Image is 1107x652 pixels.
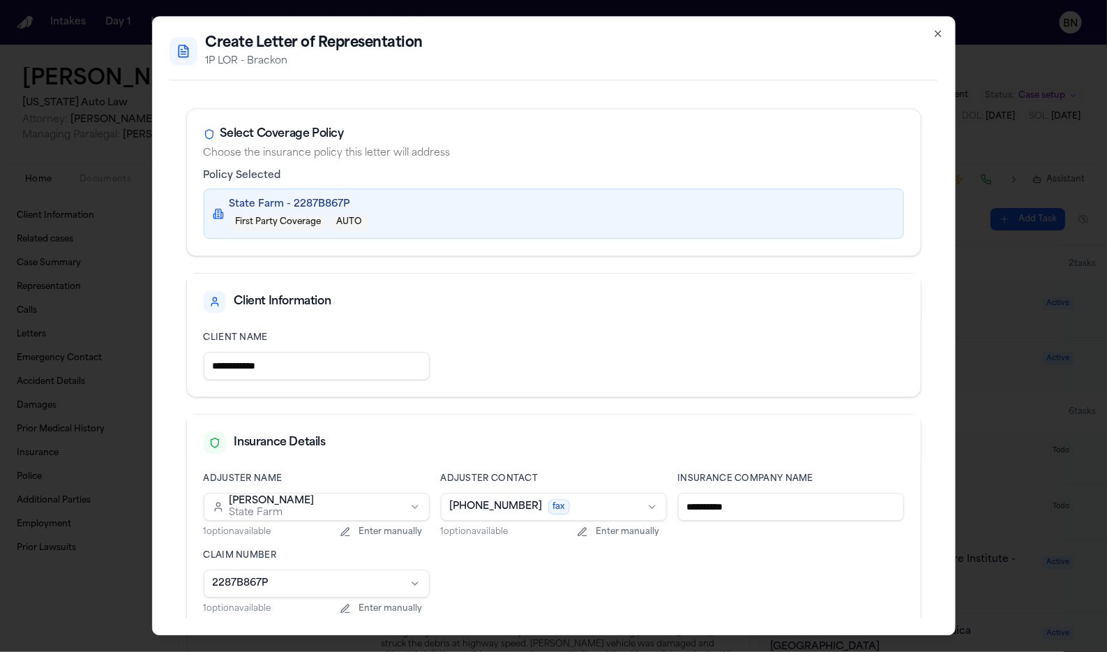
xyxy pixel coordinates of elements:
p: 1P LOR - Brackon [206,54,423,68]
div: Insurance Details [234,434,904,451]
button: Enter manually [570,525,667,539]
label: Adjuster Contact [441,473,667,484]
span: First Party Coverage [229,214,328,230]
span: AUTO [331,214,369,230]
div: Client Information [234,293,904,310]
label: Insurance Company Name [678,473,904,484]
span: 1 option available [204,605,271,613]
span: 1 option available [204,528,271,536]
div: State Farm - 2287B867P [229,198,369,212]
h2: Create Letter of Representation [206,34,423,53]
div: Select Coverage Policy [204,126,904,142]
button: Enter manually [333,525,430,539]
button: Enter manually [333,602,430,616]
label: client name [204,332,430,343]
div: Choose the insurance policy this letter will address [204,147,904,161]
span: Policy Selected [204,169,904,183]
label: Claim Number [204,550,430,561]
label: Adjuster Name [204,473,430,484]
span: 1 option available [441,528,509,536]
